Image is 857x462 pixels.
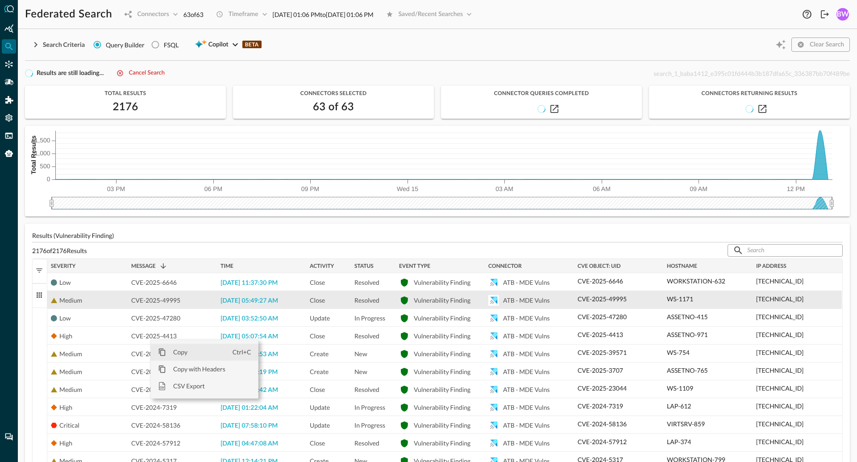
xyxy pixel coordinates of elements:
div: Context Menu [150,340,258,399]
span: Copy [166,344,233,361]
span: Create [310,345,329,363]
span: New [354,345,367,363]
div: ATB - MDE Vulns [503,345,550,363]
tspan: Wed 15 [397,185,418,192]
span: [DATE] 01:22:04 AM [220,405,278,411]
p: [TECHNICAL_ID] [756,383,803,393]
button: Search Criteria [25,37,90,52]
span: Hostname [667,263,697,269]
span: Time [220,263,233,269]
div: Vulnerability Finding [414,309,470,327]
span: Close [310,274,325,291]
span: Query Builder [106,40,145,50]
p: [TECHNICAL_ID] [756,348,803,357]
span: In Progress [354,399,385,416]
button: Logout [818,7,832,21]
div: Vulnerability Finding [414,381,470,399]
p: 63 of 63 [183,10,204,19]
span: CVE-2025-23044 [131,381,180,399]
span: Event Type [399,263,430,269]
span: [DATE] 05:49:27 AM [220,298,278,304]
p: [TECHNICAL_ID] [756,419,803,429]
div: ATB - MDE Vulns [503,381,550,399]
p: ASSETNO-971 [667,330,708,339]
button: CopilotBETA [189,37,266,52]
p: CVE-2025-3707 [578,366,623,375]
div: Vulnerability Finding [414,345,470,363]
span: CVE-2025-4413 [131,327,177,345]
span: [DATE] 11:37:30 PM [220,280,278,286]
div: BW [836,8,849,21]
div: Medium [59,345,82,363]
div: Addons [2,93,17,107]
span: Severity [51,263,75,269]
span: CVE-2025-47280 [131,309,180,327]
span: Activity [310,263,334,269]
span: Resolved [354,291,379,309]
div: ATB - MDE Vulns [503,274,550,291]
div: ATB - MDE Vulns [503,399,550,416]
tspan: 1,500 [34,137,50,144]
p: [TECHNICAL_ID] [756,276,803,286]
span: Connector Queries Completed [441,90,642,96]
p: CVE-2025-49995 [578,294,627,304]
span: Copilot [208,39,229,50]
div: Federated Search [2,39,16,54]
div: High [59,327,72,345]
p: CVE-2024-58136 [578,419,627,429]
svg: Azure Data Explorer [488,420,499,431]
p: ASSETNO-765 [667,366,708,375]
svg: Azure Data Explorer [488,313,499,324]
span: search_1_baba1412_e395c01fd444b3b187dfa65c_336387bb70f489be [653,70,850,77]
span: Message [131,263,156,269]
p: CVE-2025-4413 [578,330,623,339]
svg: Azure Data Explorer [488,295,499,306]
tspan: 09 PM [301,185,319,192]
svg: Azure Data Explorer [488,384,499,395]
span: IP Address [756,263,786,269]
span: CVE-2025-39571 [131,345,180,363]
svg: Azure Data Explorer [488,366,499,377]
p: [TECHNICAL_ID] [756,312,803,321]
div: Chat [2,430,16,444]
tspan: 06 AM [593,185,611,192]
span: Close [310,434,325,452]
p: CVE-2024-57912 [578,437,627,446]
tspan: 06 PM [204,185,222,192]
span: CVE-2025-49995 [131,291,180,309]
p: Selected date/time range [273,10,374,19]
div: Summary Insights [2,21,16,36]
svg: Azure Data Explorer [488,402,499,413]
p: LAP-374 [667,437,691,446]
span: CVE-2024-7319 [131,399,177,416]
span: CVE Object: uid [578,263,620,269]
div: Low [59,309,71,327]
span: Close [310,327,325,345]
div: ATB - MDE Vulns [503,309,550,327]
div: Settings [2,111,16,125]
div: Medium [59,381,82,399]
span: In Progress [354,309,385,327]
span: [DATE] 04:47:08 AM [220,441,278,447]
p: CVE-2025-39571 [578,348,627,357]
span: Connectors Selected [233,90,434,96]
span: CVE-2024-58136 [131,416,180,434]
h2: 63 of 63 [313,100,354,114]
tspan: Total Results [30,135,37,174]
span: Resolved [354,274,379,291]
svg: Azure Data Explorer [488,438,499,449]
tspan: 0 [47,175,50,183]
p: Results (Vulnerability Finding) [32,231,843,240]
p: LAP-612 [667,401,691,411]
span: Resolved [354,327,379,345]
p: [TECHNICAL_ID] [756,401,803,411]
span: In Progress [354,416,385,434]
div: Vulnerability Finding [414,327,470,345]
p: WS-754 [667,348,690,357]
span: [DATE] 03:52:50 AM [220,316,278,322]
span: Ctrl+C [233,344,255,361]
p: BETA [242,41,262,48]
span: New [354,363,367,381]
div: Vulnerability Finding [414,363,470,381]
div: Medium [59,363,82,381]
